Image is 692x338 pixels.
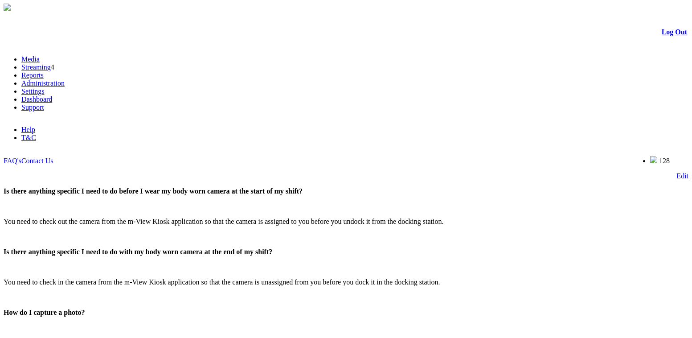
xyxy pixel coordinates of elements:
img: arrow-3.png [4,4,11,11]
a: Contact Us [21,157,53,165]
p: You need to check out the camera from the m-View Kiosk application so that the camera is assigned... [4,218,688,226]
span: How do I capture a photo? [4,309,85,316]
a: T&C [21,134,36,141]
a: Streaming [21,63,51,71]
a: Support [21,103,44,111]
a: Edit [676,172,688,180]
a: Settings [21,87,45,95]
p: You need to check in the camera from the m-View Kiosk application so that the camera is unassigne... [4,278,688,286]
a: Dashboard [21,95,52,103]
a: Help [21,126,35,133]
span: 128 [659,157,670,165]
img: bell25.png [650,156,657,163]
a: Media [21,55,40,63]
a: FAQ's [4,157,21,165]
span: Is there anything specific I need to do before I wear my body worn camera at the start of my shift? [4,187,303,195]
span: Welcome, BWV (Administrator) [557,157,632,163]
span: Is there anything specific I need to do with my body worn camera at the end of my shift? [4,248,272,256]
span: 4 [51,63,54,71]
a: Administration [21,79,65,87]
a: Reports [21,71,44,79]
a: Log Out [662,28,687,36]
